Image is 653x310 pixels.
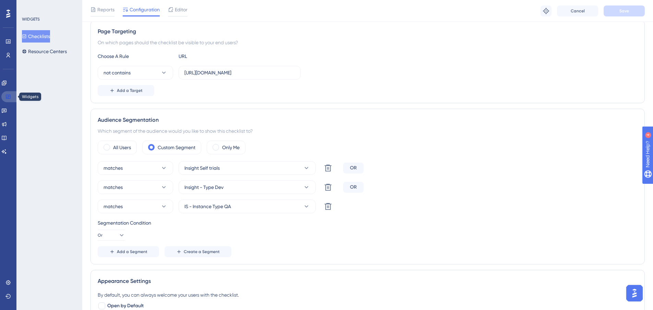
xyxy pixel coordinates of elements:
[222,143,240,152] label: Only Me
[98,180,173,194] button: matches
[184,183,223,191] span: Insight - Type Dev
[184,69,295,76] input: yourwebsite.com/path
[104,183,123,191] span: matches
[97,5,114,14] span: Reports
[98,85,154,96] button: Add a Target
[22,16,40,22] div: WIDGETS
[16,2,43,10] span: Need Help?
[98,66,173,80] button: not contains
[165,246,231,257] button: Create a Segment
[179,200,316,213] button: IS - Instance Type QA
[184,202,231,211] span: IS - Instance Type QA
[22,45,67,58] button: Resource Centers
[343,182,364,193] div: OR
[113,143,131,152] label: All Users
[98,161,173,175] button: matches
[179,180,316,194] button: Insight - Type Dev
[184,249,220,254] span: Create a Segment
[107,302,144,310] span: Open by Default
[175,5,188,14] span: Editor
[104,69,131,77] span: not contains
[98,277,638,285] div: Appearance Settings
[98,127,638,135] div: Which segment of the audience would you like to show this checklist to?
[571,8,585,14] span: Cancel
[98,232,102,238] span: Or
[98,116,638,124] div: Audience Segmentation
[48,3,50,9] div: 4
[98,52,173,60] div: Choose A Rule
[343,163,364,174] div: OR
[619,8,629,14] span: Save
[179,161,316,175] button: Insight Self trials
[98,291,638,299] div: By default, you can always welcome your users with the checklist.
[98,246,159,257] button: Add a Segment
[179,52,254,60] div: URL
[98,219,638,227] div: Segmentation Condition
[98,27,638,36] div: Page Targeting
[22,30,50,43] button: Checklists
[184,164,220,172] span: Insight Self trials
[104,164,123,172] span: matches
[158,143,195,152] label: Custom Segment
[130,5,160,14] span: Configuration
[557,5,598,16] button: Cancel
[117,249,147,254] span: Add a Segment
[98,230,125,241] button: Or
[98,200,173,213] button: matches
[104,202,123,211] span: matches
[117,88,143,93] span: Add a Target
[604,5,645,16] button: Save
[624,283,645,303] iframe: UserGuiding AI Assistant Launcher
[98,38,638,47] div: On which pages should the checklist be visible to your end users?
